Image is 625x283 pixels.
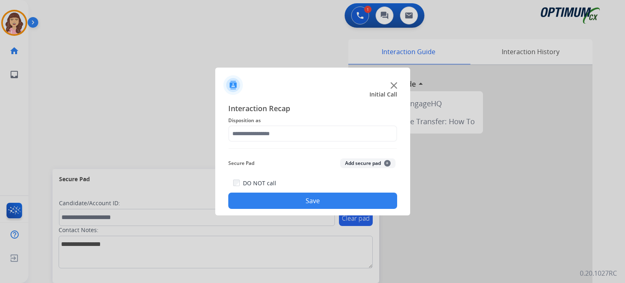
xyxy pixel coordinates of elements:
[228,103,397,116] span: Interaction Recap
[228,193,397,209] button: Save
[340,158,396,168] button: Add secure pad+
[369,90,397,99] span: Initial Call
[384,160,391,167] span: +
[243,179,276,187] label: DO NOT call
[228,148,397,149] img: contact-recap-line.svg
[228,158,254,168] span: Secure Pad
[228,116,397,125] span: Disposition as
[223,75,243,95] img: contactIcon
[580,268,617,278] p: 0.20.1027RC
